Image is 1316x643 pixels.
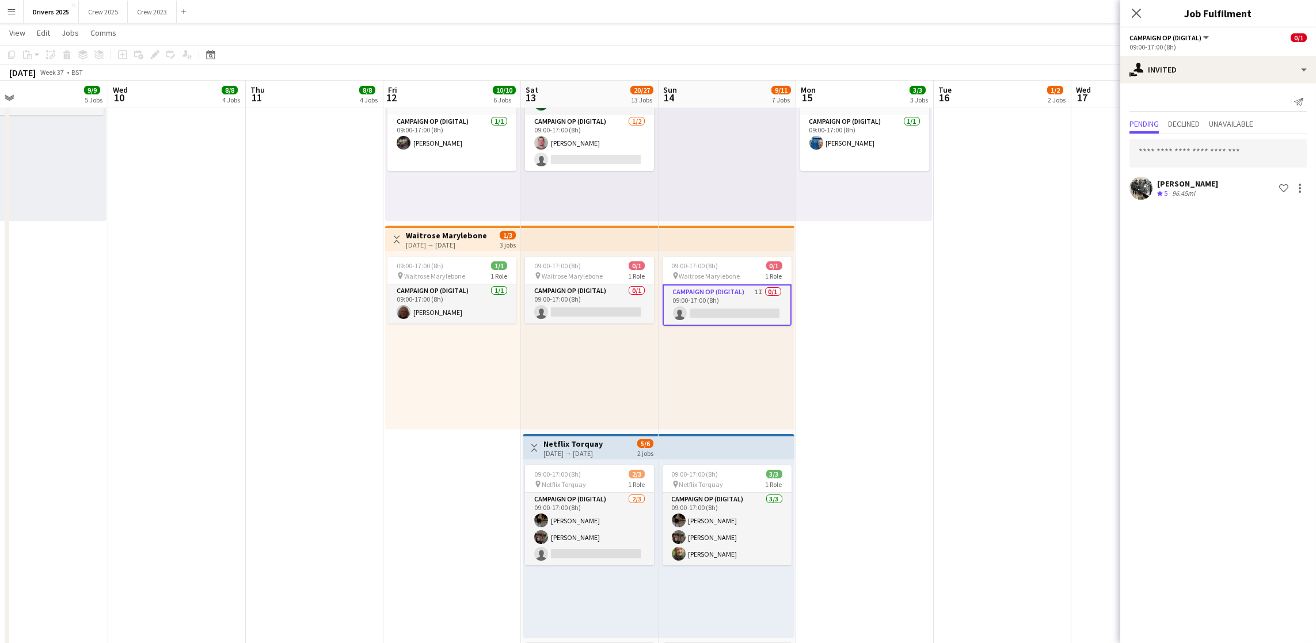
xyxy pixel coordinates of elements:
[1209,120,1253,128] span: Unavailable
[800,115,929,171] app-card-role: Campaign Op (Digital)1/109:00-17:00 (8h)[PERSON_NAME]
[250,85,265,95] span: Thu
[630,86,653,94] span: 20/27
[387,284,516,324] app-card-role: Campaign Op (Digital)1/109:00-17:00 (8h)[PERSON_NAME]
[1168,120,1200,128] span: Declined
[663,85,677,95] span: Sun
[524,91,538,104] span: 13
[1048,96,1066,104] div: 2 Jobs
[801,85,816,95] span: Mon
[543,439,603,449] h3: Netflix Torquay
[386,91,397,104] span: 12
[1129,33,1211,42] button: Campaign Op (Digital)
[800,48,929,171] app-job-card: 09:00-17:00 (8h)1/1 The Gym Group1 RoleCampaign Op (Digital)Campaign Op (Digital)1/109:00-17:00 (...
[772,96,790,104] div: 7 Jobs
[37,28,50,38] span: Edit
[84,86,100,94] span: 9/9
[663,493,792,565] app-card-role: Campaign Op (Digital)3/309:00-17:00 (8h)[PERSON_NAME][PERSON_NAME][PERSON_NAME]
[1120,6,1316,21] h3: Job Fulfilment
[629,261,645,270] span: 0/1
[387,115,516,171] app-card-role: Campaign Op (Digital)1/109:00-17:00 (8h)[PERSON_NAME]
[1129,33,1201,42] span: Campaign Op (Digital)
[938,85,952,95] span: Tue
[1291,33,1307,42] span: 0/1
[525,493,654,565] app-card-role: Campaign Op (Digital)2/309:00-17:00 (8h)[PERSON_NAME][PERSON_NAME]
[404,272,465,280] span: Waitrose Marylebone
[534,470,581,478] span: 09:00-17:00 (8h)
[1129,120,1159,128] span: Pending
[937,91,952,104] span: 16
[663,257,792,326] app-job-card: 09:00-17:00 (8h)0/1 Waitrose Marylebone1 RoleCampaign Op (Digital)1I0/109:00-17:00 (8h)
[1047,86,1063,94] span: 1/2
[628,272,645,280] span: 1 Role
[631,96,653,104] div: 13 Jobs
[525,284,654,324] app-card-role: Campaign Op (Digital)0/109:00-17:00 (8h)
[525,48,654,171] app-job-card: 09:00-17:00 (8h)2/3 The Gym Group2 RolesCampaign Op (Digital)1/109:00-13:00 (4h)[PERSON_NAME]Camp...
[388,85,397,95] span: Fri
[493,96,515,104] div: 6 Jobs
[766,480,782,489] span: 1 Role
[24,1,79,23] button: Drivers 2025
[542,272,603,280] span: Waitrose Marylebone
[249,91,265,104] span: 11
[542,480,586,489] span: Netflix Torquay
[1129,43,1307,51] div: 09:00-17:00 (8h)
[525,115,654,171] app-card-role: Campaign Op (Digital)1/209:00-17:00 (8h)[PERSON_NAME]
[672,261,718,270] span: 09:00-17:00 (8h)
[628,480,645,489] span: 1 Role
[128,1,177,23] button: Crew 2023
[85,96,102,104] div: 5 Jobs
[1120,56,1316,83] div: Invited
[490,272,507,280] span: 1 Role
[500,231,516,239] span: 1/3
[910,96,928,104] div: 3 Jobs
[663,465,792,565] div: 09:00-17:00 (8h)3/3 Netflix Torquay1 RoleCampaign Op (Digital)3/309:00-17:00 (8h)[PERSON_NAME][PE...
[534,261,581,270] span: 09:00-17:00 (8h)
[525,465,654,565] app-job-card: 09:00-17:00 (8h)2/3 Netflix Torquay1 RoleCampaign Op (Digital)2/309:00-17:00 (8h)[PERSON_NAME][PE...
[679,272,740,280] span: Waitrose Marylebone
[766,272,782,280] span: 1 Role
[1074,91,1091,104] span: 17
[32,25,55,40] a: Edit
[387,257,516,324] app-job-card: 09:00-17:00 (8h)1/1 Waitrose Marylebone1 RoleCampaign Op (Digital)1/109:00-17:00 (8h)[PERSON_NAME]
[5,25,30,40] a: View
[1157,178,1218,189] div: [PERSON_NAME]
[661,91,677,104] span: 14
[86,25,121,40] a: Comms
[525,257,654,324] app-job-card: 09:00-17:00 (8h)0/1 Waitrose Marylebone1 RoleCampaign Op (Digital)0/109:00-17:00 (8h)
[360,96,378,104] div: 4 Jobs
[57,25,83,40] a: Jobs
[406,230,487,241] h3: Waitrose Marylebone
[222,86,238,94] span: 8/8
[111,91,128,104] span: 10
[62,28,79,38] span: Jobs
[38,68,67,77] span: Week 37
[1170,189,1197,199] div: 96.45mi
[771,86,791,94] span: 9/11
[397,261,443,270] span: 09:00-17:00 (8h)
[500,239,516,249] div: 3 jobs
[71,68,83,77] div: BST
[637,448,653,458] div: 2 jobs
[79,1,128,23] button: Crew 2025
[637,439,653,448] span: 5/6
[222,96,240,104] div: 4 Jobs
[766,261,782,270] span: 0/1
[679,480,724,489] span: Netflix Torquay
[1076,85,1091,95] span: Wed
[543,449,603,458] div: [DATE] → [DATE]
[672,470,718,478] span: 09:00-17:00 (8h)
[387,48,516,171] app-job-card: 09:00-17:00 (8h)1/1 The Gym Group1 RoleCampaign Op (Digital)Campaign Op (Digital)1/109:00-17:00 (...
[663,284,792,326] app-card-role: Campaign Op (Digital)1I0/109:00-17:00 (8h)
[910,86,926,94] span: 3/3
[493,86,516,94] span: 10/10
[359,86,375,94] span: 8/8
[9,28,25,38] span: View
[406,241,487,249] div: [DATE] → [DATE]
[766,470,782,478] span: 3/3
